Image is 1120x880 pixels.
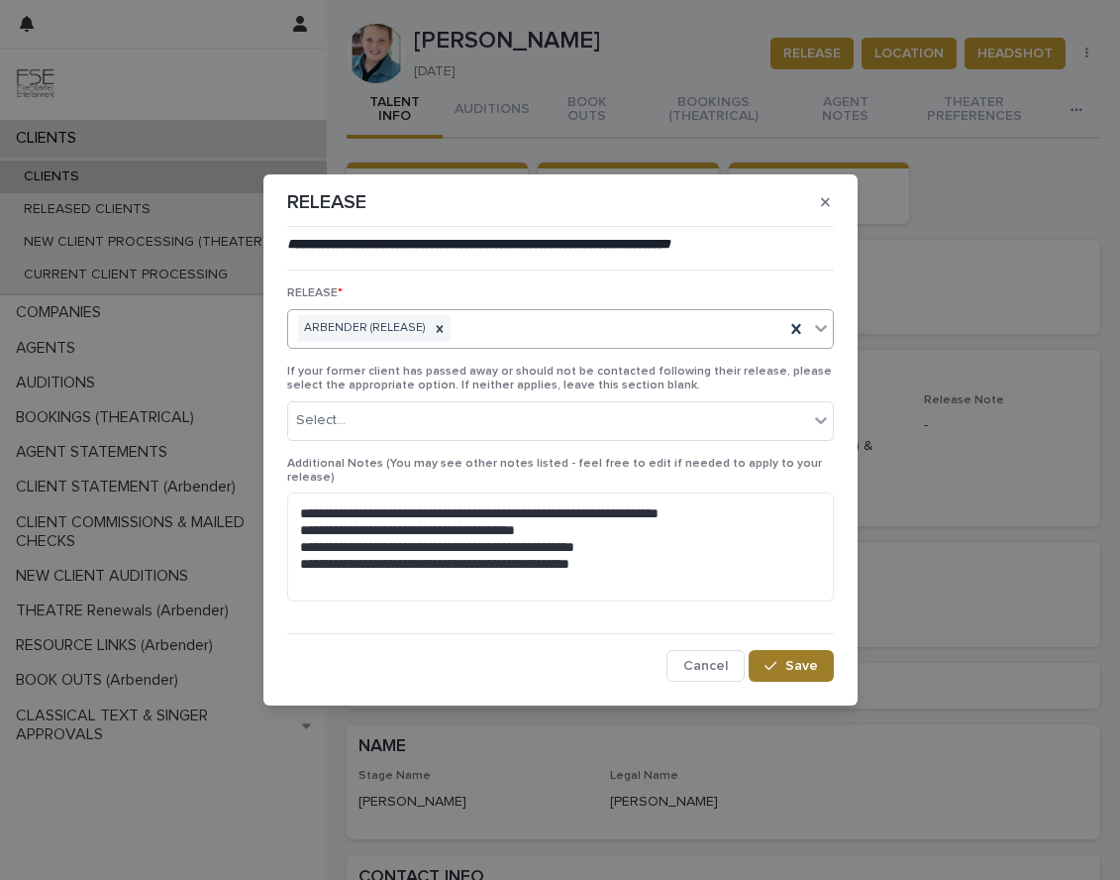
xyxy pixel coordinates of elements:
[287,458,822,484] span: Additional Notes (You may see other notes listed - feel free to edit if needed to apply to your r...
[683,659,728,673] span: Cancel
[298,315,429,342] div: ARBENDER (RELEASE)
[287,190,366,214] p: RELEASE
[296,410,346,431] div: Select...
[749,650,833,682] button: Save
[287,366,832,391] span: If your former client has passed away or should not be contacted following their release, please ...
[666,650,745,682] button: Cancel
[785,659,818,673] span: Save
[287,287,343,299] span: RELEASE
